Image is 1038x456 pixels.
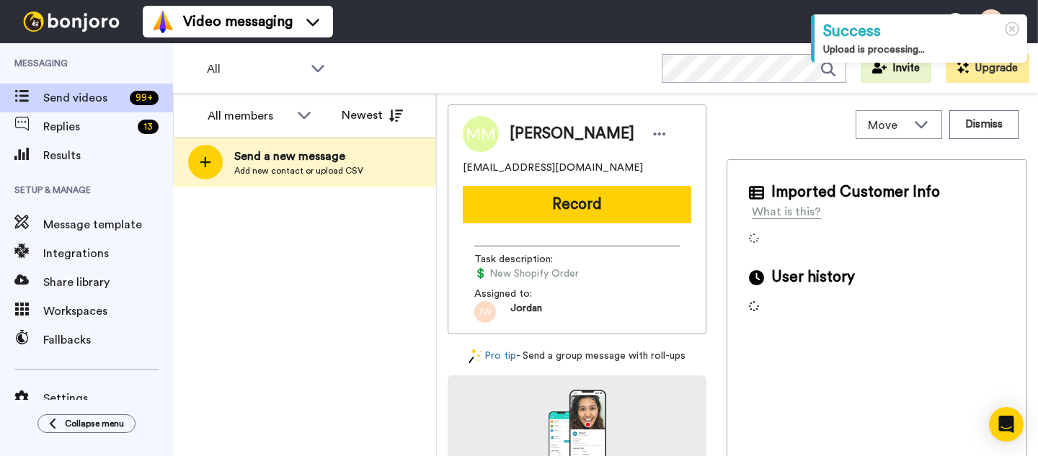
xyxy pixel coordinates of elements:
[43,89,124,107] span: Send videos
[823,43,1019,57] div: Upload is processing...
[868,117,907,134] span: Move
[474,287,575,301] span: Assigned to:
[43,303,173,320] span: Workspaces
[207,61,303,78] span: All
[510,123,634,145] span: [PERSON_NAME]
[463,186,691,223] button: Record
[43,331,173,349] span: Fallbacks
[463,116,499,152] img: Image of Maria M. Mandler
[949,110,1019,139] button: Dismiss
[151,10,174,33] img: vm-color.svg
[65,418,124,429] span: Collapse menu
[463,161,643,175] span: [EMAIL_ADDRESS][DOMAIN_NAME]
[37,414,136,433] button: Collapse menu
[861,54,931,83] button: Invite
[43,390,173,407] span: Settings
[752,203,821,220] div: What is this?
[17,12,125,32] img: bj-logo-header-white.svg
[469,349,482,364] img: magic-wand.svg
[823,20,1019,43] div: Success
[448,349,706,364] div: - Send a group message with roll-ups
[234,148,363,165] span: Send a new message
[510,301,542,323] span: Jordan
[771,267,855,288] span: User history
[43,245,173,262] span: Integrations
[474,252,575,267] span: Task description :
[474,267,611,281] span: 💲 New Shopify Order
[946,54,1029,83] button: Upgrade
[43,118,132,135] span: Replies
[183,12,293,32] span: Video messaging
[138,120,159,134] div: 13
[234,165,363,176] span: Add new contact or upload CSV
[43,274,173,291] span: Share library
[130,91,159,105] div: 99 +
[208,107,290,125] div: All members
[989,407,1024,442] div: Open Intercom Messenger
[771,182,940,203] span: Imported Customer Info
[43,147,173,164] span: Results
[474,301,496,323] img: jw.png
[331,101,414,130] button: Newest
[469,349,516,364] a: Pro tip
[43,216,173,233] span: Message template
